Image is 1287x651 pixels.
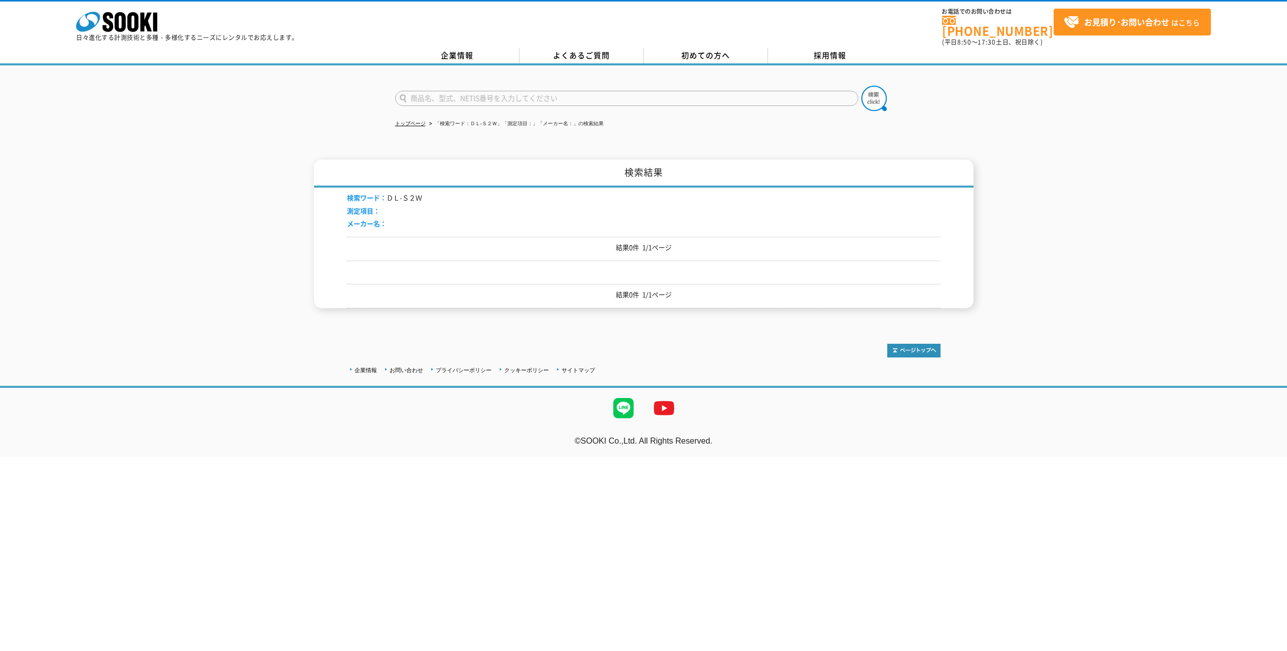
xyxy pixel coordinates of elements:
h1: 検索結果 [314,160,973,188]
a: 企業情報 [395,48,519,63]
a: 企業情報 [355,367,377,373]
span: 測定項目： [347,206,380,215]
span: はこちら [1064,15,1200,30]
li: ＤＬ-Ｓ２Ｗ [347,193,422,203]
span: メーカー名： [347,219,387,228]
li: 「検索ワード：ＤＬ-Ｓ２Ｗ」「測定項目：」「メーカー名：」の検索結果 [427,119,604,129]
p: 結果0件 1/1ページ [347,290,941,300]
span: お電話でのお問い合わせは [942,9,1054,15]
a: お問い合わせ [390,367,423,373]
img: トップページへ [887,344,941,357]
p: 日々進化する計測技術と多種・多様化するニーズにレンタルでお応えします。 [76,34,298,41]
a: テストMail [1248,447,1287,455]
span: (平日 ～ 土日、祝日除く) [942,38,1042,47]
img: YouTube [644,388,684,428]
a: サイトマップ [562,367,595,373]
span: 初めての方へ [681,50,730,61]
a: [PHONE_NUMBER] [942,16,1054,37]
span: 検索ワード： [347,193,387,202]
strong: お見積り･お問い合わせ [1084,16,1169,28]
p: 結果0件 1/1ページ [347,242,941,253]
a: 採用情報 [768,48,892,63]
a: お見積り･お問い合わせはこちら [1054,9,1211,35]
a: よくあるご質問 [519,48,644,63]
a: トップページ [395,121,426,126]
a: プライバシーポリシー [436,367,492,373]
a: クッキーポリシー [504,367,549,373]
a: 初めての方へ [644,48,768,63]
span: 8:50 [957,38,971,47]
span: 17:30 [978,38,996,47]
img: btn_search.png [861,86,887,111]
img: LINE [603,388,644,428]
input: 商品名、型式、NETIS番号を入力してください [395,91,858,106]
